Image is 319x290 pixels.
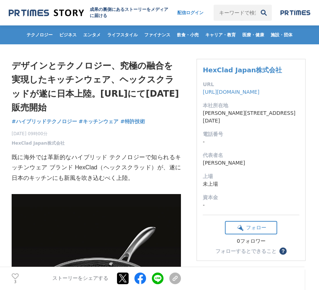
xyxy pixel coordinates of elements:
[141,25,173,44] a: ファイナンス
[12,140,65,146] a: HexClad Japan株式会社
[12,130,65,137] span: [DATE] 09時00分
[104,32,141,38] span: ライフスタイル
[104,25,141,44] a: ライフスタイル
[79,118,119,125] span: #キッチンウェア
[9,7,170,19] a: 成果の裏側にあるストーリーをメディアに届ける 成果の裏側にあるストーリーをメディアに届ける
[174,25,202,44] a: 飲食・小売
[203,152,299,159] dt: 代表者名
[80,25,104,44] a: エンタメ
[215,249,276,254] div: フォローするとできること
[280,10,310,16] img: prtimes
[24,25,56,44] a: テクノロジー
[225,221,277,234] button: フォロー
[203,194,299,201] dt: 資本金
[256,5,272,21] button: 検索
[202,25,239,44] a: キャリア・教育
[203,201,299,209] dd: -
[203,66,282,74] a: HexClad Japan株式会社
[170,5,211,21] a: 配信ログイン
[12,152,181,184] p: 既に海外では革新的なハイブリッド テクノロジーで知られるキッチンウェア ブランド HexClad（ヘックスクラッド）が、遂に日本のキッチンにも新風を吹き込むべく上陸。
[214,5,256,21] input: キーワードで検索
[12,118,77,125] span: #ハイブリッドテクノロジー
[203,173,299,180] dt: 上場
[280,249,286,254] span: ？
[52,275,108,282] p: ストーリーをシェアする
[90,7,170,19] h2: 成果の裏側にあるストーリーをメディアに届ける
[239,25,267,44] a: 医療・健康
[203,102,299,109] dt: 本社所在地
[203,89,259,95] a: [URL][DOMAIN_NAME]
[56,32,80,38] span: ビジネス
[203,130,299,138] dt: 電話番号
[202,32,239,38] span: キャリア・教育
[279,247,287,255] button: ？
[203,109,299,125] dd: [PERSON_NAME][STREET_ADDRESS][DATE]
[203,180,299,188] dd: 未上場
[120,118,145,125] span: #特許技術
[203,159,299,167] dd: [PERSON_NAME]
[12,59,181,115] h1: デザインとテクノロジー、究極の融合を実現したキッチンウェア、ヘックスクラッドが遂に日本上陸。[URL]にて[DATE]販売開始
[239,32,267,38] span: 医療・健康
[12,118,77,125] a: #ハイブリッドテクノロジー
[24,32,56,38] span: テクノロジー
[56,25,80,44] a: ビジネス
[120,118,145,125] a: #特許技術
[225,238,277,245] div: 0フォロワー
[268,25,295,44] a: 施設・団体
[203,81,299,88] dt: URL
[174,32,202,38] span: 飲食・小売
[9,8,84,18] img: 成果の裏側にあるストーリーをメディアに届ける
[12,280,19,284] p: 3
[268,32,295,38] span: 施設・団体
[203,138,299,146] dd: -
[79,118,119,125] a: #キッチンウェア
[80,32,104,38] span: エンタメ
[141,32,173,38] span: ファイナンス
